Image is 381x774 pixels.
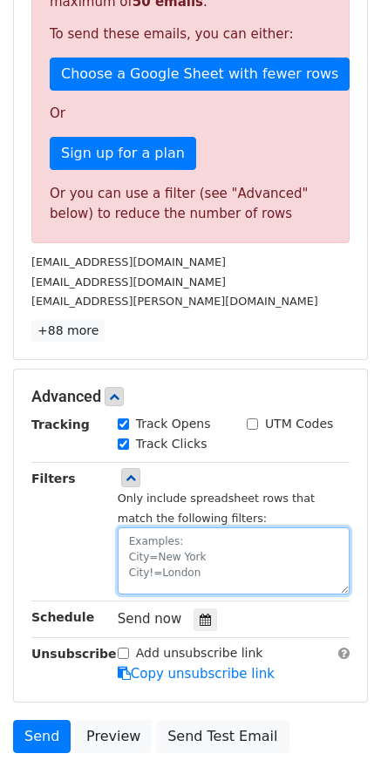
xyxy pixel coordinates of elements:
label: UTM Codes [265,415,333,433]
a: Choose a Google Sheet with fewer rows [50,58,350,91]
a: Send Test Email [156,720,289,753]
a: Copy unsubscribe link [118,666,275,682]
a: Preview [75,720,152,753]
p: Or [50,105,331,123]
iframe: Chat Widget [294,690,381,774]
a: Sign up for a plan [50,137,196,170]
h5: Advanced [31,387,350,406]
label: Track Clicks [136,435,208,453]
a: +88 more [31,320,105,342]
label: Track Opens [136,415,211,433]
strong: Filters [31,472,76,485]
strong: Tracking [31,418,90,431]
small: [EMAIL_ADDRESS][DOMAIN_NAME] [31,275,226,289]
small: [EMAIL_ADDRESS][DOMAIN_NAME] [31,255,226,268]
p: To send these emails, you can either: [50,25,331,44]
small: [EMAIL_ADDRESS][PERSON_NAME][DOMAIN_NAME] [31,295,318,308]
strong: Unsubscribe [31,647,117,661]
div: Or you can use a filter (see "Advanced" below) to reduce the number of rows [50,184,331,223]
strong: Schedule [31,610,94,624]
label: Add unsubscribe link [136,644,263,662]
a: Send [13,720,71,753]
span: Send now [118,611,182,627]
small: Only include spreadsheet rows that match the following filters: [118,492,315,525]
